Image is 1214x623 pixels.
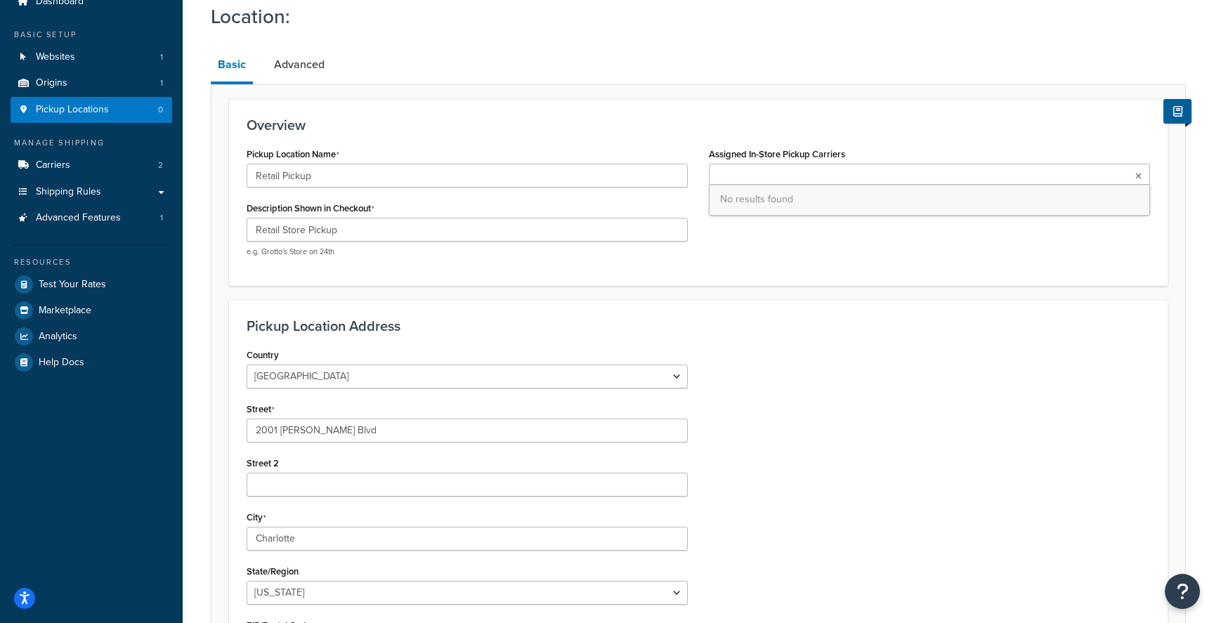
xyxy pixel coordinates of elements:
span: Origins [36,77,67,89]
button: Show Help Docs [1163,99,1192,124]
li: Carriers [11,152,172,178]
span: Analytics [39,331,77,343]
li: Advanced Features [11,205,172,231]
span: 1 [160,212,163,224]
span: Test Your Rates [39,279,106,291]
a: Advanced [267,48,332,81]
a: Origins1 [11,70,172,96]
span: Advanced Features [36,212,121,224]
h3: Overview [247,117,1150,133]
label: Pickup Location Name [247,149,339,160]
span: 0 [158,104,163,116]
a: Marketplace [11,298,172,323]
h1: Location: [211,3,1168,30]
span: Pickup Locations [36,104,109,116]
a: Analytics [11,324,172,349]
label: Country [247,350,279,360]
a: Carriers2 [11,152,172,178]
label: Assigned In-Store Pickup Carriers [709,149,845,159]
a: Basic [211,48,253,84]
div: Resources [11,256,172,268]
a: Pickup Locations0 [11,97,172,123]
li: Origins [11,70,172,96]
h3: Pickup Location Address [247,318,1150,334]
label: Street [247,404,275,415]
a: Advanced Features1 [11,205,172,231]
span: Help Docs [39,357,84,369]
span: Marketplace [39,305,91,317]
a: Test Your Rates [11,272,172,297]
div: Manage Shipping [11,137,172,149]
span: Carriers [36,159,70,171]
li: Websites [11,44,172,70]
label: Description Shown in Checkout [247,203,374,214]
span: Shipping Rules [36,186,101,198]
label: Street 2 [247,458,279,468]
li: Pickup Locations [11,97,172,123]
span: 1 [160,77,163,89]
label: City [247,512,266,523]
span: No results found [710,184,1149,215]
label: State/Region [247,566,299,577]
span: 1 [160,51,163,63]
button: Open Resource Center [1165,574,1200,609]
div: Basic Setup [11,29,172,41]
span: Websites [36,51,75,63]
a: Help Docs [11,350,172,375]
a: Shipping Rules [11,179,172,205]
span: 2 [158,159,163,171]
p: e.g. Grotto's Store on 24th [247,247,688,257]
a: Websites1 [11,44,172,70]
